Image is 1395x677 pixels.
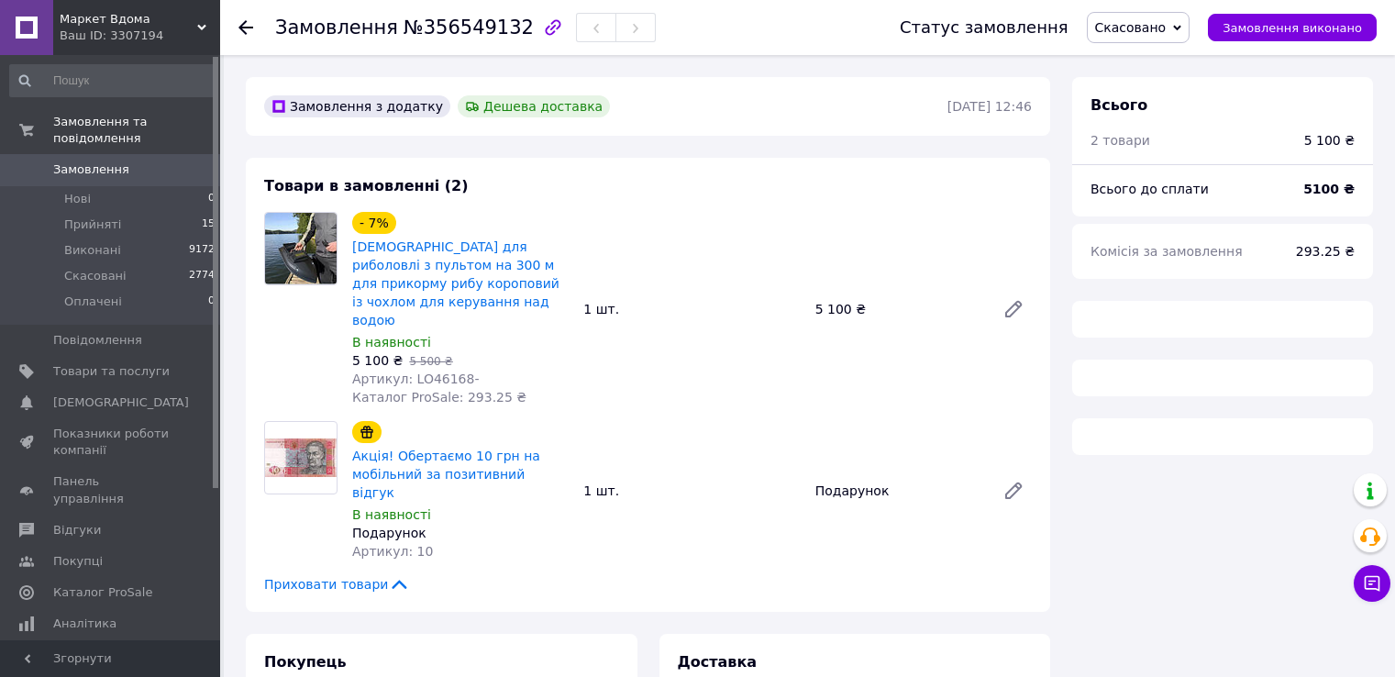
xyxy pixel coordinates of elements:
[53,363,170,380] span: Товари та послуги
[53,584,152,601] span: Каталог ProSale
[352,449,540,500] a: Акція! Обертаємо 10 грн на мобільний за позитивний відгук
[1354,565,1390,602] button: Чат з покупцем
[678,653,758,671] span: Доставка
[1095,20,1167,35] span: Скасовано
[53,553,103,570] span: Покупці
[409,355,452,368] span: 5 500 ₴
[53,473,170,506] span: Панель управління
[404,17,534,39] span: №356549132
[264,653,347,671] span: Покупець
[60,28,220,44] div: Ваш ID: 3307194
[64,268,127,284] span: Скасовані
[265,213,337,284] img: Кораблик для риболовлі з пультом на 300 м для прикорму рибу короповий із чохлом для керування над...
[53,161,129,178] span: Замовлення
[64,294,122,310] span: Оплачені
[808,296,988,322] div: 5 100 ₴
[1091,182,1209,196] span: Всього до сплати
[264,95,450,117] div: Замовлення з додатку
[352,507,431,522] span: В наявності
[53,426,170,459] span: Показники роботи компанії
[1223,21,1362,35] span: Замовлення виконано
[60,11,197,28] span: Маркет Вдома
[947,99,1032,114] time: [DATE] 12:46
[352,390,526,405] span: Каталог ProSale: 293.25 ₴
[1091,244,1243,259] span: Комісія за замовлення
[64,242,121,259] span: Виконані
[458,95,610,117] div: Дешева доставка
[9,64,216,97] input: Пошук
[1091,133,1150,148] span: 2 товари
[208,294,215,310] span: 0
[64,216,121,233] span: Прийняті
[53,114,220,147] span: Замовлення та повідомлення
[53,332,142,349] span: Повідомлення
[208,191,215,207] span: 0
[53,522,101,538] span: Відгуки
[352,372,479,386] span: Артикул: LO46168-
[53,394,189,411] span: [DEMOGRAPHIC_DATA]
[576,296,807,322] div: 1 шт.
[352,239,559,327] a: [DEMOGRAPHIC_DATA] для риболовлі з пультом на 300 м для прикорму рибу короповий із чохлом для кер...
[265,438,337,476] img: Акція! Обертаємо 10 грн на мобільний за позитивний відгук
[202,216,215,233] span: 15
[264,575,410,594] span: Приховати товари
[1303,182,1355,196] b: 5100 ₴
[275,17,398,39] span: Замовлення
[352,335,431,350] span: В наявності
[189,268,215,284] span: 2774
[1091,96,1147,114] span: Всього
[53,616,116,632] span: Аналітика
[1208,14,1377,41] button: Замовлення виконано
[238,18,253,37] div: Повернутися назад
[189,242,215,259] span: 9172
[808,478,988,504] div: Подарунок
[264,177,469,194] span: Товари в замовленні (2)
[64,191,91,207] span: Нові
[352,544,433,559] span: Артикул: 10
[1304,131,1355,150] div: 5 100 ₴
[900,18,1068,37] div: Статус замовлення
[995,291,1032,327] a: Редагувати
[1296,244,1355,259] span: 293.25 ₴
[576,478,807,504] div: 1 шт.
[995,472,1032,509] a: Редагувати
[352,212,396,234] div: - 7%
[352,524,569,542] div: Подарунок
[352,353,403,368] span: 5 100 ₴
